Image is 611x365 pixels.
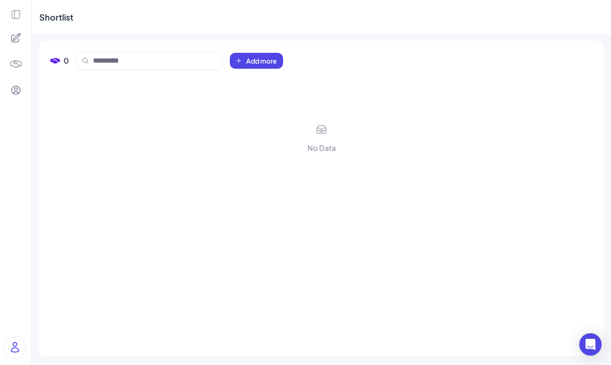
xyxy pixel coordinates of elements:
div: Open Intercom Messenger [579,333,602,356]
button: Add more [230,53,283,69]
div: Shortlist [39,11,73,23]
img: user_logo.png [4,336,26,358]
img: 4blF7nbYMBMHBwcHBwcHBwcHBwcHBwcHB4es+Bd0DLy0SdzEZwAAAABJRU5ErkJggg== [9,57,22,71]
span: 0 [64,55,69,66]
span: Add more [246,56,277,65]
div: No Data [307,143,336,154]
